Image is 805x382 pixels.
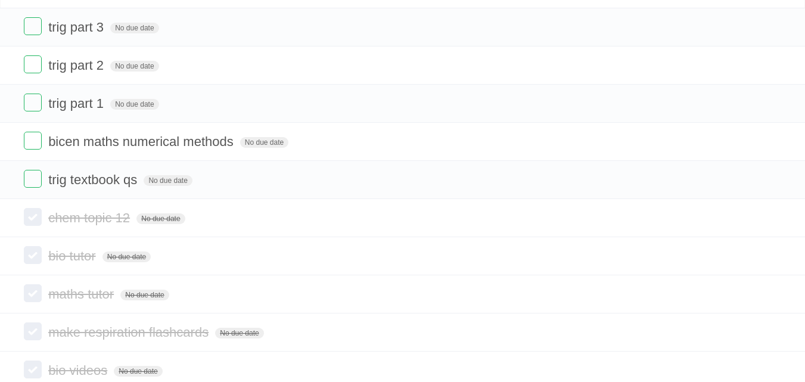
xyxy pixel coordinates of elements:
span: make respiration flashcards [48,325,212,340]
span: trig textbook qs [48,172,140,187]
span: No due date [144,175,192,186]
label: Done [24,94,42,111]
span: No due date [110,23,158,33]
span: No due date [110,99,158,110]
label: Done [24,170,42,188]
label: Done [24,361,42,378]
span: No due date [110,61,158,72]
label: Done [24,17,42,35]
span: bio tutor [48,249,99,263]
label: Done [24,55,42,73]
span: trig part 3 [48,20,107,35]
label: Done [24,246,42,264]
span: No due date [240,137,288,148]
span: bicen maths numerical methods [48,134,237,149]
span: maths tutor [48,287,117,302]
label: Done [24,322,42,340]
span: No due date [136,213,185,224]
span: No due date [215,328,263,338]
span: No due date [114,366,162,377]
span: bio videos [48,363,110,378]
span: trig part 2 [48,58,107,73]
label: Done [24,208,42,226]
label: Done [24,284,42,302]
span: chem topic 12 [48,210,133,225]
span: trig part 1 [48,96,107,111]
label: Done [24,132,42,150]
span: No due date [102,251,151,262]
span: No due date [120,290,169,300]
